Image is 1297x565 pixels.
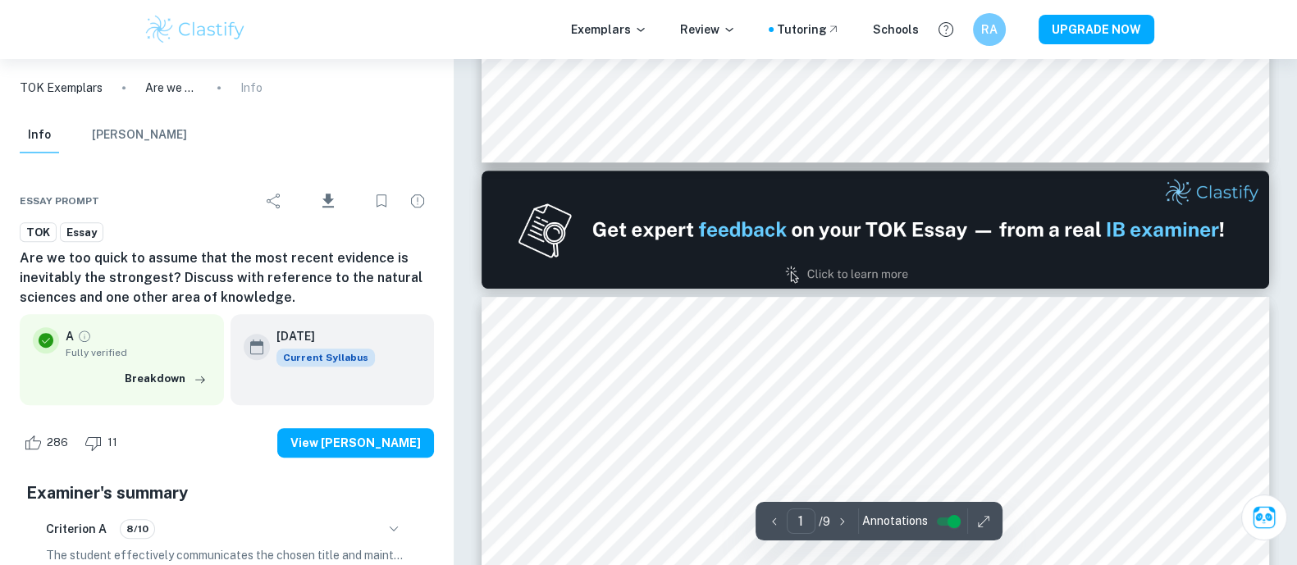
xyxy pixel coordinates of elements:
span: TOK [21,225,56,241]
h6: Criterion A [46,520,107,538]
button: Breakdown [121,367,211,391]
img: Clastify logo [144,13,248,46]
p: Info [240,79,263,97]
h5: Examiner's summary [26,481,427,505]
button: RA [973,13,1006,46]
span: 8/10 [121,522,154,536]
button: UPGRADE NOW [1039,15,1154,44]
div: This exemplar is based on the current syllabus. Feel free to refer to it for inspiration/ideas wh... [276,349,375,367]
p: The student effectively communicates the chosen title and maintains a sustained focus on it throu... [46,546,408,564]
div: Report issue [401,185,434,217]
a: TOK [20,222,57,243]
a: Schools [873,21,919,39]
button: Info [20,117,59,153]
span: Essay prompt [20,194,99,208]
span: Current Syllabus [276,349,375,367]
span: 11 [98,435,126,451]
p: Exemplars [571,21,647,39]
button: Ask Clai [1241,494,1287,540]
p: Review [680,21,736,39]
div: Share [258,185,290,217]
p: / 9 [819,513,830,531]
a: Essay [60,222,103,243]
div: Like [20,430,77,456]
a: TOK Exemplars [20,79,103,97]
img: Ad [482,171,1269,289]
h6: Are we too quick to assume that the most recent evidence is inevitably the strongest? Discuss wit... [20,248,434,308]
button: View [PERSON_NAME] [277,428,434,458]
p: Are we too quick to assume that the most recent evidence is inevitably the strongest? Discuss wit... [145,79,198,97]
a: Tutoring [777,21,840,39]
span: Essay [61,225,103,241]
button: [PERSON_NAME] [92,117,187,153]
span: 286 [38,435,77,451]
button: Help and Feedback [932,16,960,43]
h6: RA [980,21,998,39]
span: Annotations [862,513,928,530]
p: A [66,327,74,345]
a: Grade fully verified [77,329,92,344]
div: Download [294,180,362,222]
div: Dislike [80,430,126,456]
div: Bookmark [365,185,398,217]
span: Fully verified [66,345,211,360]
h6: [DATE] [276,327,362,345]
